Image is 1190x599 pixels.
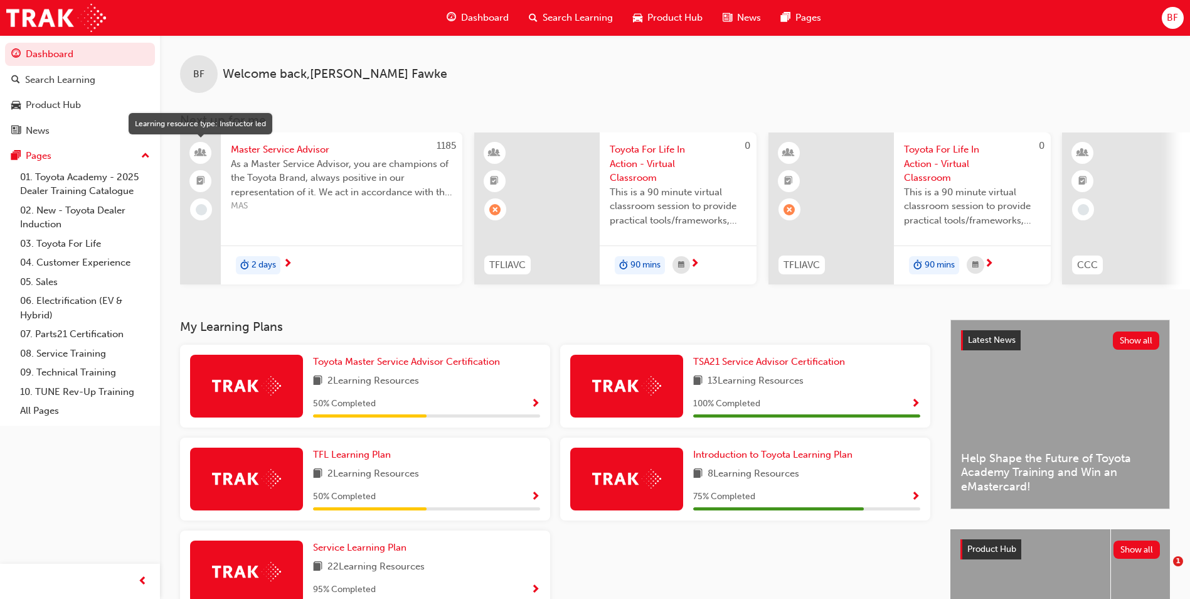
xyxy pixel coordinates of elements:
[531,489,540,505] button: Show Progress
[1078,173,1087,190] span: booktick-icon
[1113,541,1161,559] button: Show all
[1162,7,1184,29] button: BF
[11,100,21,111] span: car-icon
[15,344,155,364] a: 08. Service Training
[693,355,850,369] a: TSA21 Service Advisor Certification
[904,143,1041,185] span: Toyota For Life In Action - Virtual Classroom
[26,149,51,163] div: Pages
[313,448,396,462] a: TFL Learning Plan
[745,140,750,151] span: 0
[138,574,147,590] span: prev-icon
[1147,556,1177,586] iframe: Intercom live chat
[519,5,623,31] a: search-iconSearch Learning
[313,559,322,575] span: book-icon
[693,448,858,462] a: Introduction to Toyota Learning Plan
[313,355,505,369] a: Toyota Master Service Advisor Certification
[592,469,661,488] img: Trak
[968,335,1016,345] span: Latest News
[26,98,81,112] div: Product Hub
[11,49,21,60] span: guage-icon
[11,151,21,162] span: pages-icon
[972,257,979,273] span: calendar-icon
[15,273,155,292] a: 05. Sales
[15,363,155,382] a: 09. Technical Training
[15,234,155,254] a: 03. Toyota For Life
[911,396,920,412] button: Show Progress
[913,257,922,274] span: duration-icon
[693,449,853,460] span: Introduction to Toyota Learning Plan
[461,11,509,25] span: Dashboard
[489,258,526,273] span: TFLIAVC
[737,11,761,25] span: News
[490,173,499,190] span: booktick-icon
[647,11,703,25] span: Product Hub
[984,259,994,270] span: next-icon
[5,43,155,66] a: Dashboard
[1173,556,1183,566] span: 1
[15,291,155,325] a: 06. Electrification (EV & Hybrid)
[950,320,1170,509] a: Latest NewsShow allHelp Shape the Future of Toyota Academy Training and Win an eMastercard!
[768,132,1051,284] a: 0TFLIAVCToyota For Life In Action - Virtual ClassroomThis is a 90 minute virtual classroom sessio...
[15,253,155,273] a: 04. Customer Experience
[327,374,419,389] span: 2 Learning Resources
[196,173,205,190] span: booktick-icon
[283,259,292,270] span: next-icon
[15,201,155,234] a: 02. New - Toyota Dealer Induction
[961,451,1159,494] span: Help Shape the Future of Toyota Academy Training and Win an eMastercard!
[5,94,155,117] a: Product Hub
[531,492,540,503] span: Show Progress
[529,10,538,26] span: search-icon
[327,467,419,482] span: 2 Learning Resources
[5,144,155,168] button: Pages
[633,10,642,26] span: car-icon
[313,356,500,367] span: Toyota Master Service Advisor Certification
[693,490,755,504] span: 75 % Completed
[784,258,820,273] span: TFLIAVC
[6,4,106,32] img: Trak
[925,258,955,273] span: 90 mins
[1078,204,1089,215] span: learningRecordVerb_NONE-icon
[15,168,155,201] a: 01. Toyota Academy - 2025 Dealer Training Catalogue
[531,396,540,412] button: Show Progress
[784,204,795,215] span: learningRecordVerb_ABSENT-icon
[1167,11,1178,25] span: BF
[313,490,376,504] span: 50 % Completed
[437,140,456,151] span: 1185
[1077,258,1098,273] span: CCC
[1113,332,1160,350] button: Show all
[240,257,249,274] span: duration-icon
[313,542,406,553] span: Service Learning Plan
[212,469,281,488] img: Trak
[231,157,452,200] span: As a Master Service Advisor, you are champions of the Toyota Brand, always positive in our repres...
[708,467,799,482] span: 8 Learning Resources
[474,132,757,284] a: 0TFLIAVCToyota For Life In Action - Virtual ClassroomThis is a 90 minute virtual classroom sessio...
[967,544,1016,554] span: Product Hub
[180,320,930,334] h3: My Learning Plans
[784,173,793,190] span: booktick-icon
[693,356,845,367] span: TSA21 Service Advisor Certification
[15,401,155,421] a: All Pages
[1039,140,1044,151] span: 0
[212,376,281,396] img: Trak
[5,68,155,92] a: Search Learning
[313,467,322,482] span: book-icon
[223,67,447,82] span: Welcome back , [PERSON_NAME] Fawke
[690,259,699,270] span: next-icon
[911,399,920,410] span: Show Progress
[5,119,155,143] a: News
[212,562,281,581] img: Trak
[447,10,456,26] span: guage-icon
[911,489,920,505] button: Show Progress
[693,397,760,411] span: 100 % Completed
[141,148,150,165] span: up-icon
[5,40,155,144] button: DashboardSearch LearningProduct HubNews
[531,585,540,596] span: Show Progress
[313,583,376,597] span: 95 % Completed
[630,258,661,273] span: 90 mins
[129,113,272,134] div: Learning resource type: Instructor led
[531,582,540,598] button: Show Progress
[313,541,412,555] a: Service Learning Plan
[904,185,1041,228] span: This is a 90 minute virtual classroom session to provide practical tools/frameworks, behaviours a...
[489,204,501,215] span: learningRecordVerb_ABSENT-icon
[708,374,804,389] span: 13 Learning Resources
